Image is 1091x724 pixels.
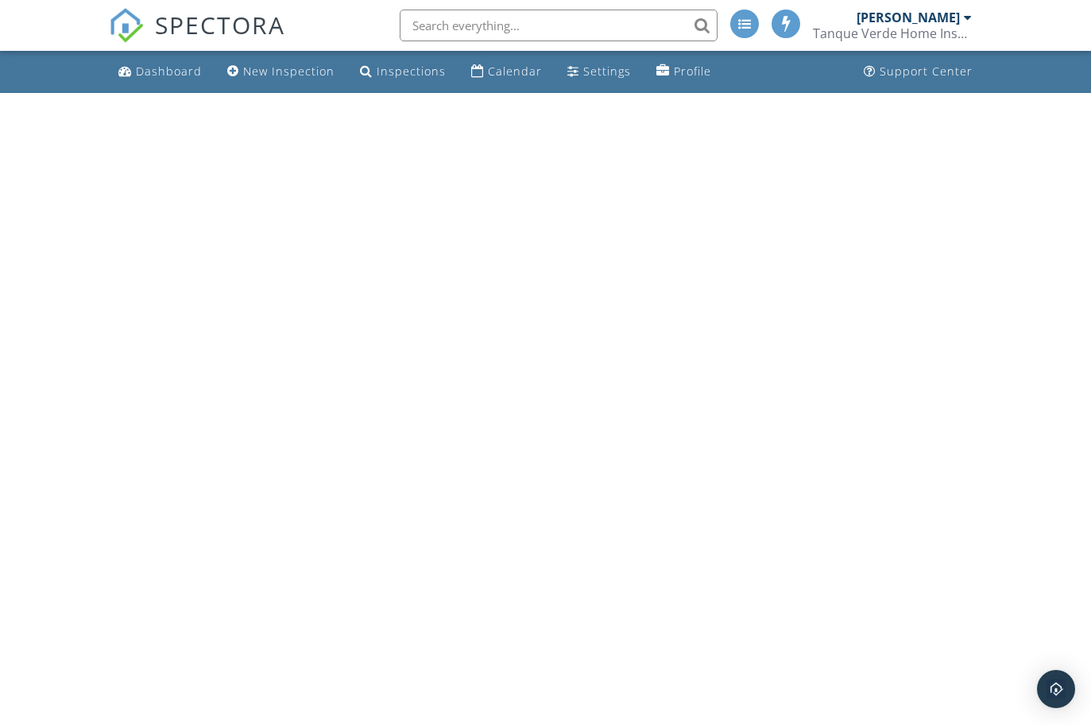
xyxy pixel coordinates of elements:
a: Calendar [465,57,548,87]
span: SPECTORA [155,8,285,41]
a: Inspections [354,57,452,87]
div: Tanque Verde Home Inspections LLC [813,25,972,41]
div: [PERSON_NAME] [857,10,960,25]
input: Search everything... [400,10,718,41]
div: Inspections [377,64,446,79]
div: Dashboard [136,64,202,79]
a: SPECTORA [109,21,285,55]
div: Settings [583,64,631,79]
div: Open Intercom Messenger [1037,670,1075,708]
img: The Best Home Inspection Software - Spectora [109,8,144,43]
div: Calendar [488,64,542,79]
a: Support Center [857,57,979,87]
div: Support Center [880,64,973,79]
a: New Inspection [221,57,341,87]
a: Settings [561,57,637,87]
a: Dashboard [112,57,208,87]
div: New Inspection [243,64,335,79]
a: Profile [650,57,718,87]
div: Profile [674,64,711,79]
